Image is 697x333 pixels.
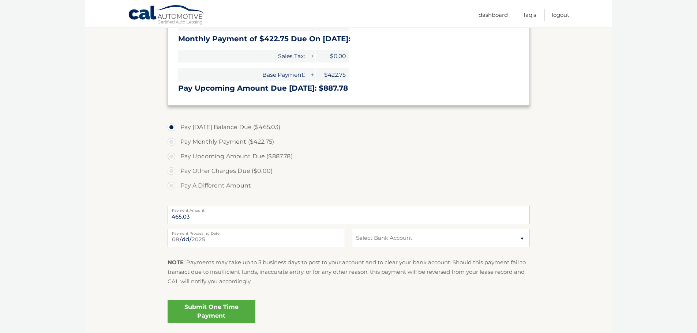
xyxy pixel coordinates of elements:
label: Payment Processing Date [168,229,345,235]
span: $0.00 [316,50,349,63]
span: + [308,68,315,81]
p: : Payments may take up to 3 business days to post to your account and to clear your bank account.... [168,258,530,287]
span: $422.75 [316,68,349,81]
label: Pay Other Charges Due ($0.00) [168,164,530,178]
h3: Pay Upcoming Amount Due [DATE]: $887.78 [178,84,519,93]
strong: NOTE [168,259,184,266]
span: + [308,50,315,63]
a: Dashboard [479,9,508,21]
a: Logout [552,9,569,21]
label: Pay [DATE] Balance Due ($465.03) [168,120,530,135]
label: Pay Upcoming Amount Due ($887.78) [168,149,530,164]
label: Pay Monthly Payment ($422.75) [168,135,530,149]
span: Sales Tax: [178,50,308,63]
label: Pay A Different Amount [168,178,530,193]
h3: Monthly Payment of $422.75 Due On [DATE]: [178,34,519,43]
a: FAQ's [524,9,536,21]
span: Base Payment: [178,68,308,81]
a: Submit One Time Payment [168,300,255,323]
input: Payment Date [168,229,345,247]
input: Payment Amount [168,206,530,224]
label: Payment Amount [168,206,530,212]
a: Cal Automotive [128,5,205,26]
